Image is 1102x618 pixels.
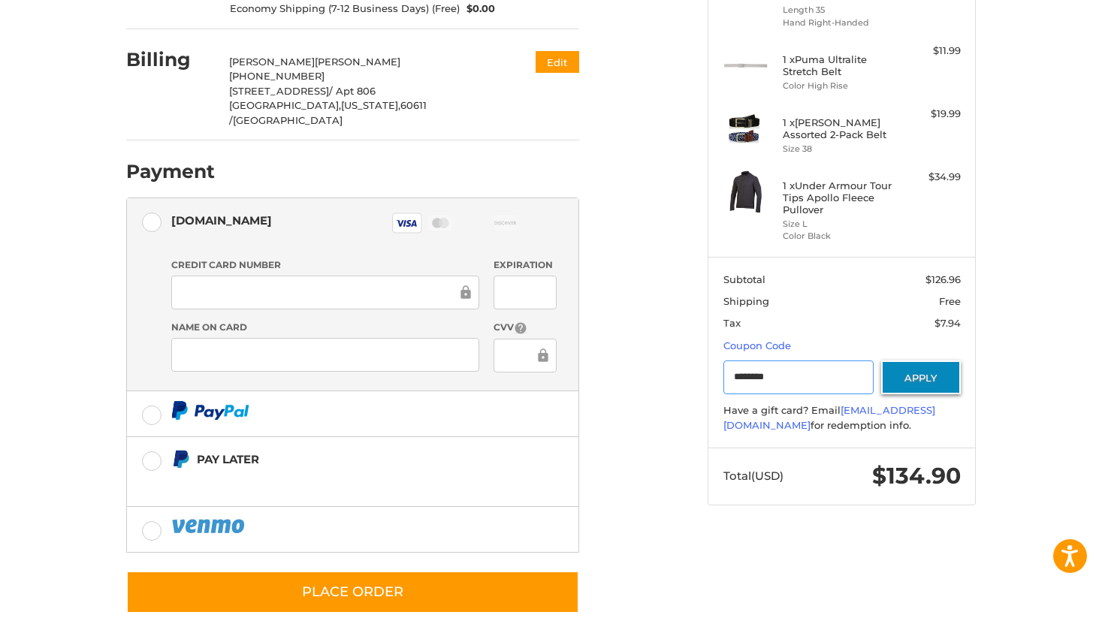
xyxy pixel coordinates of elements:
[901,107,961,122] div: $19.99
[783,116,898,141] h4: 1 x [PERSON_NAME] Assorted 2-Pack Belt
[229,99,341,111] span: [GEOGRAPHIC_DATA],
[171,450,190,469] img: Pay Later icon
[783,17,898,29] li: Hand Right-Handed
[783,218,898,231] li: Size L
[723,360,874,394] input: Gift Certificate or Coupon Code
[901,44,961,59] div: $11.99
[783,53,898,78] h4: 1 x Puma Ultralite Stretch Belt
[934,317,961,329] span: $7.94
[939,295,961,307] span: Free
[229,85,329,97] span: [STREET_ADDRESS]
[126,160,215,183] h2: Payment
[171,258,479,272] label: Credit Card Number
[171,517,248,535] img: PayPal icon
[872,462,961,490] span: $134.90
[723,317,741,329] span: Tax
[494,258,556,272] label: Expiration
[126,48,214,71] h2: Billing
[171,475,485,488] iframe: PayPal Message 1
[233,114,343,126] span: [GEOGRAPHIC_DATA]
[171,321,479,334] label: Name on Card
[723,339,791,351] a: Coupon Code
[783,230,898,243] li: Color Black
[229,56,315,68] span: [PERSON_NAME]
[783,179,898,216] h4: 1 x Under Armour Tour Tips Apollo Fleece Pullover
[723,273,765,285] span: Subtotal
[171,401,249,420] img: PayPal icon
[723,295,769,307] span: Shipping
[783,143,898,155] li: Size 38
[901,170,961,185] div: $34.99
[171,208,272,233] div: [DOMAIN_NAME]
[925,273,961,285] span: $126.96
[230,2,460,17] span: Economy Shipping (7-12 Business Days) (Free)
[536,51,579,73] button: Edit
[723,403,961,433] div: Have a gift card? Email for redemption info.
[229,70,325,82] span: [PHONE_NUMBER]
[229,99,427,126] span: 60611 /
[783,4,898,17] li: Length 35
[341,99,400,111] span: [US_STATE],
[126,571,579,613] button: Place Order
[881,360,961,394] button: Apply
[329,85,376,97] span: / Apt 806
[723,469,783,483] span: Total (USD)
[783,80,898,92] li: Color High Rise
[460,2,496,17] span: $0.00
[315,56,400,68] span: [PERSON_NAME]
[197,447,485,472] div: Pay Later
[494,321,556,335] label: CVV
[723,404,935,431] a: [EMAIL_ADDRESS][DOMAIN_NAME]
